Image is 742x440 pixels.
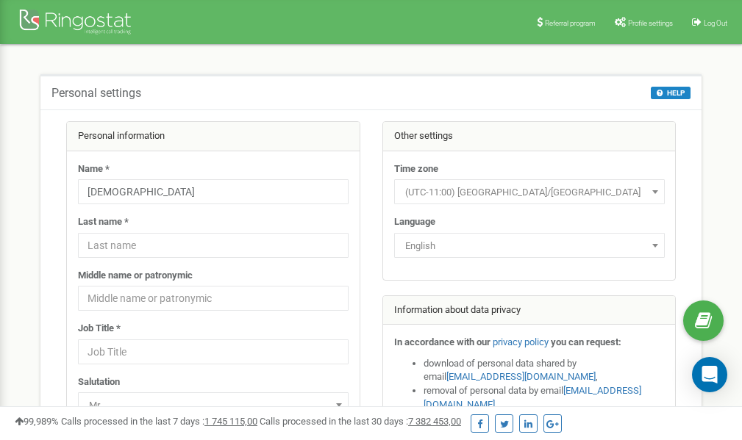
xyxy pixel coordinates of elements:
[493,336,549,347] a: privacy policy
[394,215,435,229] label: Language
[83,395,343,416] span: Mr.
[67,122,360,151] div: Personal information
[78,339,349,364] input: Job Title
[446,371,596,382] a: [EMAIL_ADDRESS][DOMAIN_NAME]
[78,392,349,417] span: Mr.
[78,215,129,229] label: Last name *
[692,357,727,392] div: Open Intercom Messenger
[78,375,120,389] label: Salutation
[383,122,676,151] div: Other settings
[399,236,660,256] span: English
[545,19,596,27] span: Referral program
[61,416,257,427] span: Calls processed in the last 7 days :
[628,19,673,27] span: Profile settings
[424,357,665,384] li: download of personal data shared by email ,
[394,233,665,258] span: English
[78,286,349,311] input: Middle name or patronymic
[15,416,59,427] span: 99,989%
[78,269,193,283] label: Middle name or patronymic
[78,322,121,336] label: Job Title *
[651,87,691,99] button: HELP
[51,87,141,100] h5: Personal settings
[78,233,349,258] input: Last name
[399,182,660,203] span: (UTC-11:00) Pacific/Midway
[704,19,727,27] span: Log Out
[260,416,461,427] span: Calls processed in the last 30 days :
[394,336,490,347] strong: In accordance with our
[408,416,461,427] u: 7 382 453,00
[551,336,621,347] strong: you can request:
[78,179,349,204] input: Name
[394,162,438,176] label: Time zone
[394,179,665,204] span: (UTC-11:00) Pacific/Midway
[78,162,110,176] label: Name *
[424,384,665,411] li: removal of personal data by email ,
[383,296,676,325] div: Information about data privacy
[204,416,257,427] u: 1 745 115,00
